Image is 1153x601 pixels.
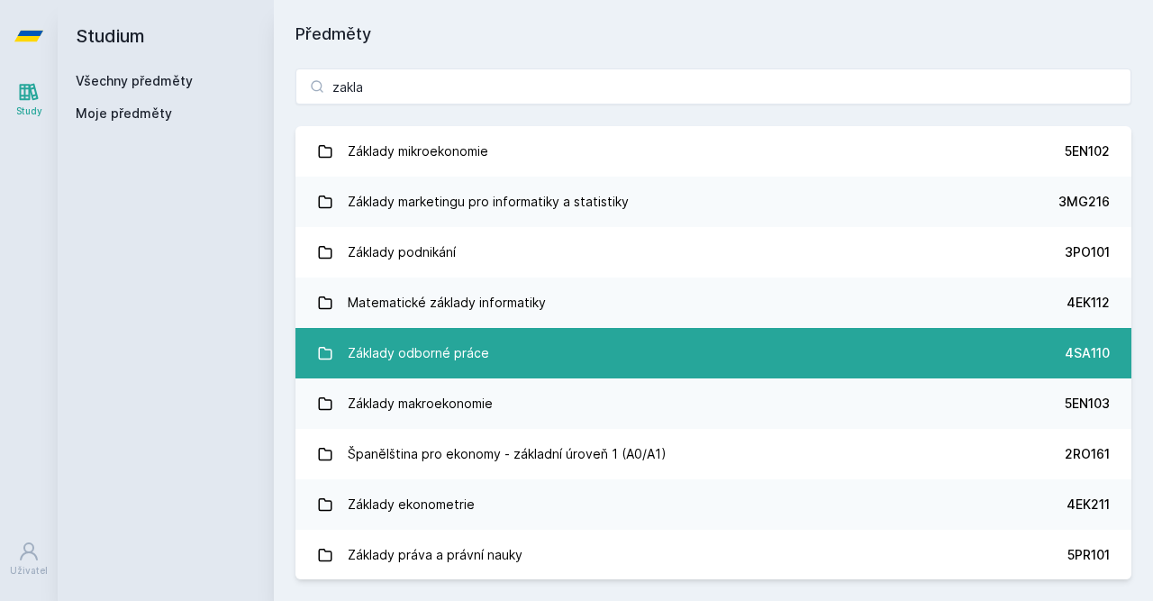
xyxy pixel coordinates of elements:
a: Study [4,72,54,127]
div: Study [16,105,42,118]
div: Základy marketingu pro informatiky a statistiky [348,184,629,220]
div: Základy práva a právní nauky [348,537,522,573]
div: Základy mikroekonomie [348,133,488,169]
span: Moje předměty [76,105,172,123]
div: Základy odborné práce [348,335,489,371]
div: 3PO101 [1065,243,1110,261]
div: Španělština pro ekonomy - základní úroveň 1 (A0/A1) [348,436,667,472]
a: Všechny předměty [76,73,193,88]
a: Základy ekonometrie 4EK211 [295,479,1131,530]
a: Základy mikroekonomie 5EN102 [295,126,1131,177]
div: 5PR101 [1067,546,1110,564]
div: Matematické základy informatiky [348,285,546,321]
div: 4SA110 [1065,344,1110,362]
a: Základy odborné práce 4SA110 [295,328,1131,378]
a: Základy práva a právní nauky 5PR101 [295,530,1131,580]
a: Matematické základy informatiky 4EK112 [295,278,1131,328]
a: Uživatel [4,532,54,587]
div: Základy makroekonomie [348,386,493,422]
input: Název nebo ident předmětu… [295,68,1131,105]
div: Základy podnikání [348,234,456,270]
div: Uživatel [10,564,48,578]
div: 5EN103 [1065,395,1110,413]
h1: Předměty [295,22,1131,47]
div: 4EK211 [1067,496,1110,514]
div: 3MG216 [1058,193,1110,211]
a: Základy makroekonomie 5EN103 [295,378,1131,429]
div: 5EN102 [1065,142,1110,160]
a: Základy marketingu pro informatiky a statistiky 3MG216 [295,177,1131,227]
a: Základy podnikání 3PO101 [295,227,1131,278]
div: Základy ekonometrie [348,487,475,523]
div: 4EK112 [1067,294,1110,312]
a: Španělština pro ekonomy - základní úroveň 1 (A0/A1) 2RO161 [295,429,1131,479]
div: 2RO161 [1065,445,1110,463]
